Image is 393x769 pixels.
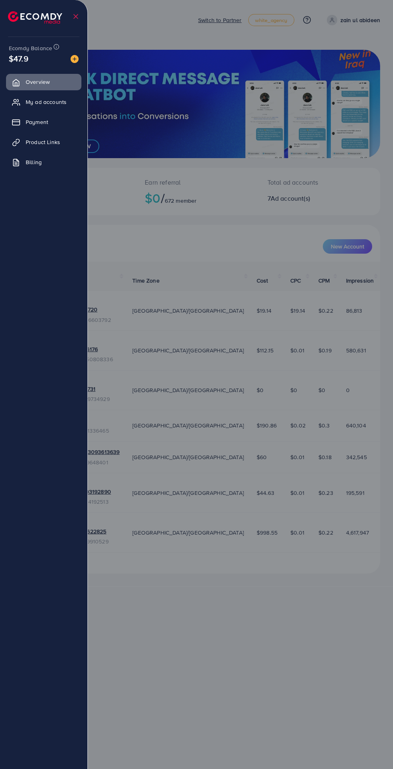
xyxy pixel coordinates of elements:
[26,138,60,146] span: Product Links
[6,154,81,170] a: Billing
[8,11,62,24] img: logo
[26,118,48,126] span: Payment
[6,134,81,150] a: Product Links
[6,114,81,130] a: Payment
[26,158,42,166] span: Billing
[9,53,28,64] span: $47.9
[71,55,79,63] img: image
[26,78,50,86] span: Overview
[359,733,387,763] iframe: Chat
[26,98,67,106] span: My ad accounts
[6,94,81,110] a: My ad accounts
[6,74,81,90] a: Overview
[9,44,52,52] span: Ecomdy Balance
